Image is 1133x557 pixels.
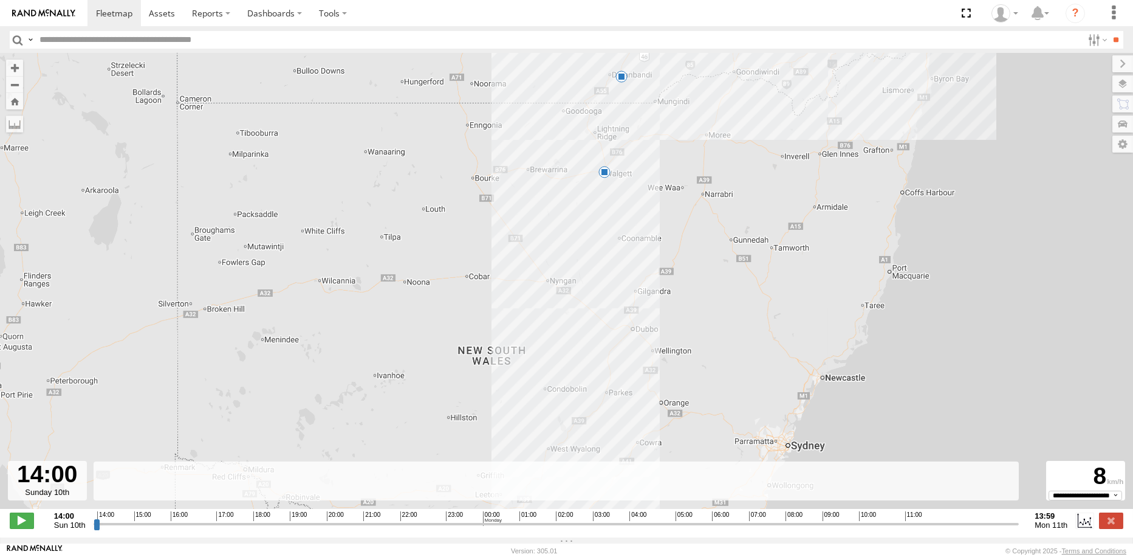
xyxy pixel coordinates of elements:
span: 22:00 [400,511,417,521]
span: 18:00 [253,511,270,521]
label: Search Filter Options [1083,31,1109,49]
label: Play/Stop [10,513,34,528]
span: 07:00 [749,511,766,521]
strong: 14:00 [54,511,86,521]
span: Sun 10th Aug 2025 [54,521,86,530]
div: Version: 305.01 [511,547,557,555]
a: Terms and Conditions [1062,547,1126,555]
span: 05:00 [676,511,693,521]
img: rand-logo.svg [12,9,75,18]
a: Visit our Website [7,545,63,557]
span: 14:00 [97,511,114,521]
div: Jordon cope [987,4,1022,22]
span: 09:00 [823,511,840,521]
span: 11:00 [905,511,922,521]
button: Zoom out [6,76,23,93]
span: 21:00 [363,511,380,521]
span: 01:00 [519,511,536,521]
strong: 13:59 [1035,511,1067,521]
span: 06:00 [712,511,729,521]
label: Search Query [26,31,35,49]
span: 16:00 [171,511,188,521]
button: Zoom in [6,60,23,76]
span: 15:00 [134,511,151,521]
span: Mon 11th Aug 2025 [1035,521,1067,530]
span: 04:00 [629,511,646,521]
span: 08:00 [786,511,803,521]
span: 17:00 [216,511,233,521]
label: Close [1099,513,1123,528]
span: 23:00 [446,511,463,521]
label: Measure [6,116,23,133]
div: 8 [1048,463,1123,490]
button: Zoom Home [6,93,23,109]
span: 10:00 [859,511,876,521]
span: 20:00 [327,511,344,521]
span: 03:00 [593,511,610,521]
i: ? [1066,4,1085,23]
span: 02:00 [556,511,573,521]
span: 19:00 [290,511,307,521]
label: Map Settings [1112,136,1133,153]
span: 00:00 [483,511,502,525]
div: © Copyright 2025 - [1005,547,1126,555]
